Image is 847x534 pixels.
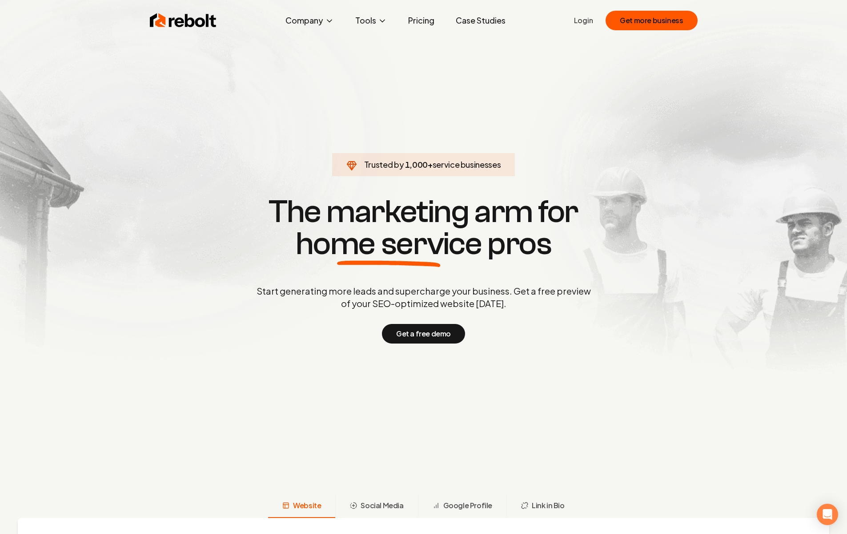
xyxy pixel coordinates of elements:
[255,285,593,310] p: Start generating more leads and supercharge your business. Get a free preview of your SEO-optimiz...
[506,495,579,518] button: Link in Bio
[296,228,482,260] span: home service
[210,196,637,260] h1: The marketing arm for pros
[382,324,465,344] button: Get a free demo
[150,12,217,29] img: Rebolt Logo
[278,12,341,29] button: Company
[428,159,433,170] span: +
[293,500,321,511] span: Website
[405,158,428,171] span: 1,000
[348,12,394,29] button: Tools
[574,15,593,26] a: Login
[364,159,404,170] span: Trusted by
[449,12,513,29] a: Case Studies
[817,504,838,525] div: Open Intercom Messenger
[606,11,697,30] button: Get more business
[335,495,417,518] button: Social Media
[401,12,442,29] a: Pricing
[268,495,335,518] button: Website
[433,159,501,170] span: service businesses
[361,500,403,511] span: Social Media
[443,500,492,511] span: Google Profile
[532,500,565,511] span: Link in Bio
[418,495,506,518] button: Google Profile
